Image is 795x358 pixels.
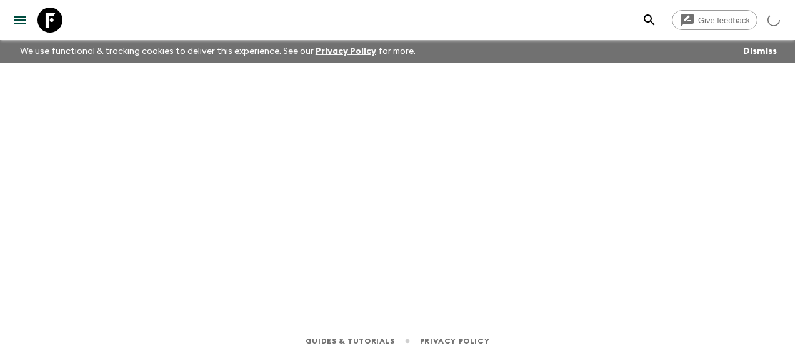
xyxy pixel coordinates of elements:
a: Guides & Tutorials [306,334,395,348]
a: Give feedback [672,10,757,30]
a: Privacy Policy [420,334,489,348]
span: Give feedback [691,16,757,25]
a: Privacy Policy [316,47,376,56]
p: We use functional & tracking cookies to deliver this experience. See our for more. [15,40,421,63]
button: search adventures [637,8,662,33]
button: Dismiss [740,43,780,60]
button: menu [7,8,32,33]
